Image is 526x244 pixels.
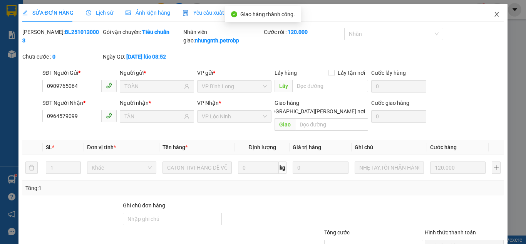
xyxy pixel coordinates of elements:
span: [GEOGRAPHIC_DATA][PERSON_NAME] nơi [260,107,368,116]
span: Ảnh kiện hàng [126,10,170,16]
span: phone [106,113,112,119]
span: Yêu cầu xuất hóa đơn điện tử [183,10,264,16]
label: Hình thức thanh toán [425,229,476,236]
span: VP Bình Long [202,81,267,92]
div: Cước rồi : [264,28,343,36]
span: phone [106,82,112,89]
label: Cước giao hàng [371,100,409,106]
span: Định lượng [248,144,276,150]
input: VD: Bàn, Ghế [162,162,232,174]
div: SĐT Người Nhận [42,99,117,107]
b: nhungnth.petrobp [195,37,239,44]
span: Tên hàng [162,144,188,150]
span: edit [22,10,28,15]
input: Dọc đường [292,80,368,92]
input: Tên người nhận [124,112,183,121]
input: Dọc đường [295,118,368,131]
input: Cước lấy hàng [371,80,426,93]
button: delete [25,162,38,174]
div: Ngày GD: [103,52,182,61]
span: Giá trị hàng [293,144,321,150]
span: VP Lộc Ninh [202,111,267,122]
button: Close [486,4,508,25]
span: Đơn vị tính [87,144,116,150]
span: Lấy [275,80,292,92]
button: plus [492,162,501,174]
span: picture [126,10,131,15]
img: icon [183,10,189,16]
div: Tổng: 1 [25,184,204,192]
div: Người gửi [120,69,194,77]
label: Ghi chú đơn hàng [123,202,165,209]
b: 120.000 [288,29,308,35]
label: Cước lấy hàng [371,70,406,76]
span: SL [46,144,52,150]
span: check-circle [231,11,237,17]
span: close [494,11,500,17]
span: Khác [92,162,152,173]
span: Giao [275,118,295,131]
span: Tổng cước [324,229,350,236]
span: clock-circle [86,10,91,15]
span: Lấy hàng [275,70,297,76]
span: SỬA ĐƠN HÀNG [22,10,74,16]
span: user [184,84,189,89]
input: Tên người gửi [124,82,183,91]
div: Gói vận chuyển: [103,28,182,36]
input: Ghi chú đơn hàng [123,213,222,225]
div: SĐT Người Gửi [42,69,117,77]
span: VP Nhận [197,100,219,106]
span: user [184,114,189,119]
input: Cước giao hàng [371,110,426,123]
span: Lấy tận nơi [335,69,368,77]
th: Ghi chú [352,140,427,155]
input: 0 [293,162,348,174]
span: Cước hàng [430,144,457,150]
b: 0 [52,54,55,60]
input: Ghi Chú [355,162,424,174]
span: Lịch sử [86,10,113,16]
div: Chưa cước : [22,52,101,61]
input: 0 [430,162,486,174]
div: [PERSON_NAME]: [22,28,101,45]
span: Giao hàng thành công. [240,11,295,17]
span: kg [279,162,286,174]
span: Giao hàng [275,100,299,106]
b: Tiêu chuẩn [142,29,169,35]
b: [DATE] lúc 08:52 [126,54,166,60]
div: Nhân viên giao: [183,28,262,45]
div: Người nhận [120,99,194,107]
div: VP gửi [197,69,271,77]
